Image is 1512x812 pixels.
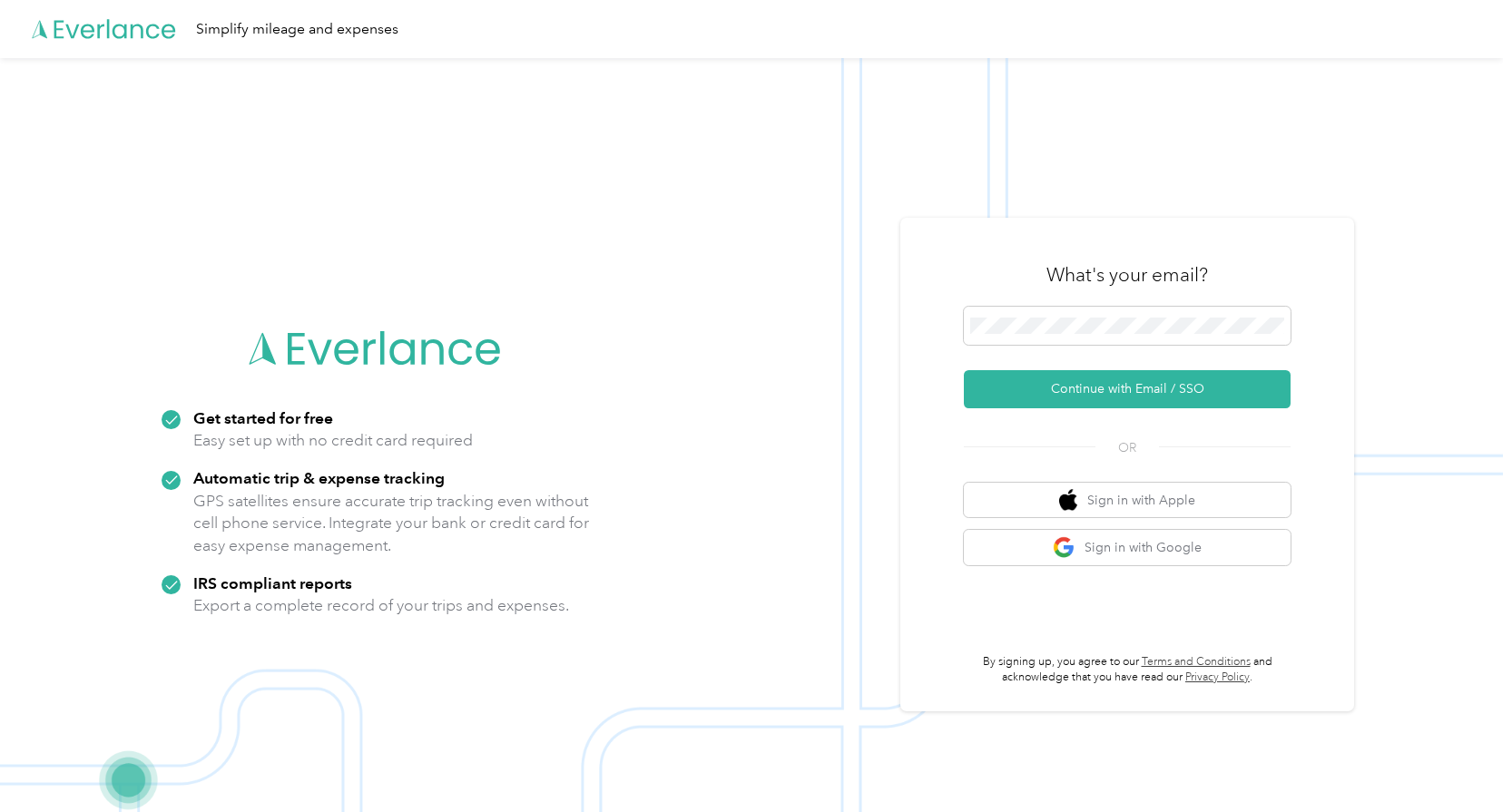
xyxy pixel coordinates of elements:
[964,370,1291,408] button: Continue with Email / SSO
[1053,536,1075,559] img: google logo
[964,483,1291,518] button: apple logoSign in with Apple
[193,468,445,487] strong: Automatic trip & expense tracking
[1142,655,1251,669] a: Terms and Conditions
[1059,489,1077,512] img: apple logo
[964,654,1291,686] p: By signing up, you agree to our and acknowledge that you have read our .
[193,490,590,557] p: GPS satellites ensure accurate trip tracking even without cell phone service. Integrate your bank...
[196,18,398,41] div: Simplify mileage and expenses
[1046,262,1208,288] h3: What's your email?
[193,408,333,427] strong: Get started for free
[193,573,352,592] strong: IRS compliant reports
[964,530,1291,565] button: google logoSign in with Google
[193,429,473,452] p: Easy set up with no credit card required
[1095,438,1159,457] span: OR
[1185,670,1250,684] a: Privacy Policy
[193,594,569,617] p: Export a complete record of your trips and expenses.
